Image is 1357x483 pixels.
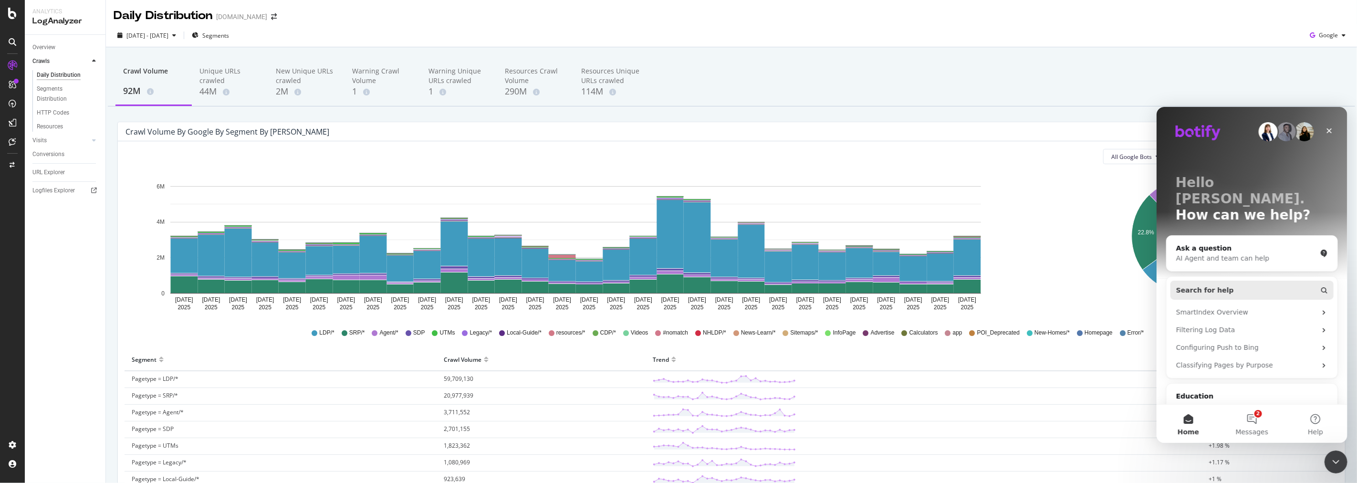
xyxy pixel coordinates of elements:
span: Pagetype = Legacy/* [132,458,187,466]
text: 2025 [718,304,731,311]
span: SDP [413,329,425,337]
span: Error/* [1127,329,1144,337]
text: [DATE] [445,296,463,303]
span: InfoPage [833,329,856,337]
span: UTMs [440,329,455,337]
text: 2025 [421,304,434,311]
span: Segments [202,31,229,40]
text: [DATE] [904,296,922,303]
text: [DATE] [877,296,896,303]
text: 2025 [772,304,785,311]
span: LDP/* [319,329,334,337]
text: [DATE] [202,296,220,303]
div: Crawl Volume by google by Segment by [PERSON_NAME] [125,127,329,136]
text: [DATE] [175,296,193,303]
button: All Google Bots [1103,149,1168,164]
div: Segments Distribution [37,84,90,104]
span: 59,709,130 [444,375,473,383]
div: Conversions [32,149,64,159]
text: 2025 [745,304,758,311]
text: [DATE] [931,296,950,303]
span: Sitemaps/* [791,329,818,337]
span: #nomatch [663,329,689,337]
span: +1.17 % [1209,458,1230,466]
text: 2025 [934,304,947,311]
iframe: Intercom live chat [1157,107,1347,443]
a: Resources [37,122,99,132]
text: 2025 [907,304,920,311]
div: Resources Unique URLs crawled [581,66,642,85]
span: Legacy/* [470,329,492,337]
text: [DATE] [418,296,436,303]
text: 2025 [691,304,704,311]
div: Warning Unique URLs crawled [428,66,490,85]
text: 0 [161,290,165,297]
text: [DATE] [553,296,571,303]
span: Homepage [1085,329,1113,337]
text: 6M [157,183,165,190]
a: Crawls [32,56,89,66]
div: Daily Distribution [114,8,212,24]
div: New Unique URLs crawled [276,66,337,85]
text: 2025 [367,304,380,311]
button: Segments [188,28,233,43]
div: Crawl Volume [444,352,481,367]
span: Pagetype = LDP/* [132,375,178,383]
text: [DATE] [796,296,814,303]
div: URL Explorer [32,168,65,178]
div: Warning Crawl Volume [352,66,413,85]
text: [DATE] [823,296,841,303]
text: 2025 [475,304,488,311]
text: 2025 [205,304,218,311]
span: News-Learn/* [741,329,776,337]
text: 2025 [313,304,325,311]
a: Logfiles Explorer [32,186,99,196]
span: Pagetype = SDP [132,425,174,433]
a: Segments Distribution [37,84,99,104]
text: [DATE] [229,296,247,303]
text: 2025 [177,304,190,311]
div: 114M [581,85,642,98]
text: 2025 [502,304,515,311]
text: 2025 [664,304,677,311]
text: 2025 [259,304,271,311]
span: +1.98 % [1209,441,1230,450]
svg: A chart. [125,172,1026,315]
text: 22.8% [1138,229,1154,236]
div: Unique URLs crawled [199,66,261,85]
div: 44M [199,85,261,98]
a: HTTP Codes [37,108,99,118]
text: 2025 [826,304,839,311]
span: Pagetype = SRP/* [132,391,178,399]
span: CDP/* [600,329,616,337]
text: 2025 [556,304,569,311]
div: HTTP Codes [37,108,69,118]
span: All Google Bots [1111,153,1152,161]
span: 923,639 [444,475,465,483]
text: [DATE] [337,296,355,303]
span: SRP/* [349,329,365,337]
span: +1 % [1209,475,1222,483]
div: 1 [352,85,413,98]
div: Overview [32,42,55,52]
span: app [953,329,962,337]
iframe: Intercom live chat [1325,451,1347,473]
